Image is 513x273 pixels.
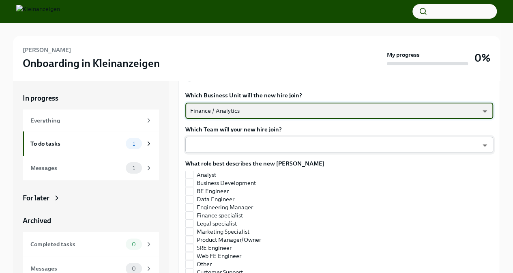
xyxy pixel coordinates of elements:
label: Which Team will your new hire join? [185,125,493,133]
label: What role best describes the new [PERSON_NAME] [185,159,324,168]
a: To do tasks1 [23,131,159,156]
a: For later [23,193,159,203]
span: Engineering Manager [197,203,253,211]
span: Web FE Engineer [197,252,241,260]
a: Messages1 [23,156,159,180]
div: Finance / Analytics [185,103,493,119]
span: Data Engineer [197,195,234,203]
h3: Onboarding in Kleinanzeigen [23,56,160,71]
div: ​ [185,137,493,153]
a: Everything [23,110,159,131]
div: Everything [30,116,142,125]
span: Marketing Specialist [197,228,249,236]
div: Messages [30,163,122,172]
strong: My progress [387,51,420,59]
span: Legal specialist [197,219,237,228]
label: Which Business Unit will the new hire join? [185,91,493,99]
img: Kleinanzeigen [16,5,60,18]
a: In progress [23,93,159,103]
div: Messages [30,264,122,273]
a: Completed tasks0 [23,232,159,256]
span: Other [197,260,212,268]
span: Business Development [197,179,256,187]
div: For later [23,193,49,203]
span: SRE Engineer [197,244,232,252]
h6: [PERSON_NAME] [23,45,71,54]
span: 0 [127,266,141,272]
h3: 0% [474,51,490,65]
span: 1 [128,141,140,147]
span: Finance specialist [197,211,243,219]
span: 1 [128,165,140,171]
span: 0 [127,241,141,247]
a: Archived [23,216,159,226]
span: Analyst [197,171,216,179]
div: Completed tasks [30,240,122,249]
div: To do tasks [30,139,122,148]
span: BE Engineer [197,187,229,195]
span: Product Manager/Owner [197,236,261,244]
